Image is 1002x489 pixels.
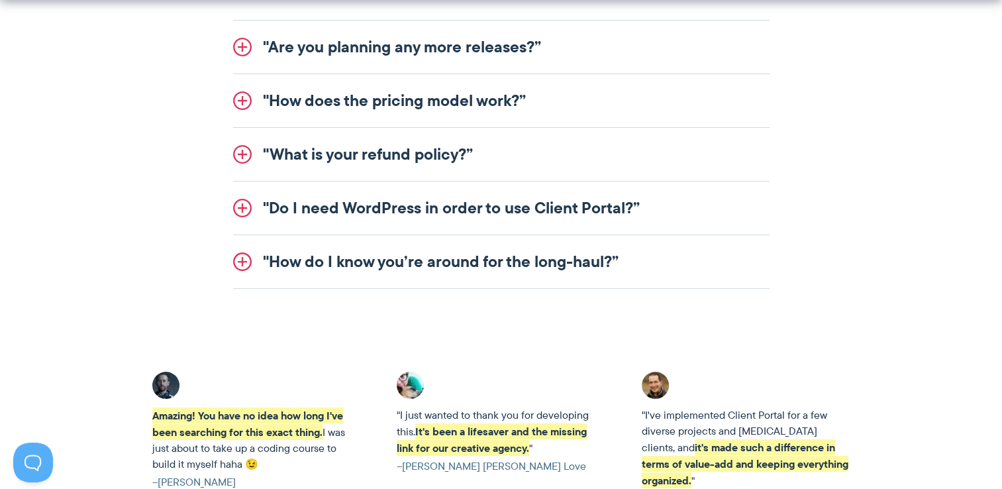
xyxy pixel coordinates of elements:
a: "Do I need WordPress in order to use Client Portal?” [233,182,770,235]
strong: Amazing! You have no idea how long I've been searching for this exact thing. [152,407,343,440]
a: "What is your refund policy?” [233,128,770,181]
p: I was just about to take up a coding course to build it myself haha 😉 [152,407,360,472]
p: "I just wanted to thank you for developing this. " [397,407,605,457]
p: "I've implemented Client Portal for a few diverse projects and [MEDICAL_DATA] clients, and " [642,407,850,489]
strong: it's made such a difference in terms of value-add and keeping everything organized. [642,439,848,488]
cite: –[PERSON_NAME] [PERSON_NAME] Love [397,459,605,474]
a: "How do I know you’re around for the long-haul?” [233,235,770,288]
img: Client Portal testimonial - Adrian C [152,372,179,399]
a: "How does the pricing model work?” [233,74,770,127]
iframe: Toggle Customer Support [13,443,53,482]
strong: It's been a lifesaver and the missing link for our creative agency. [397,423,587,456]
a: "Are you planning any more releases?” [233,21,770,74]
